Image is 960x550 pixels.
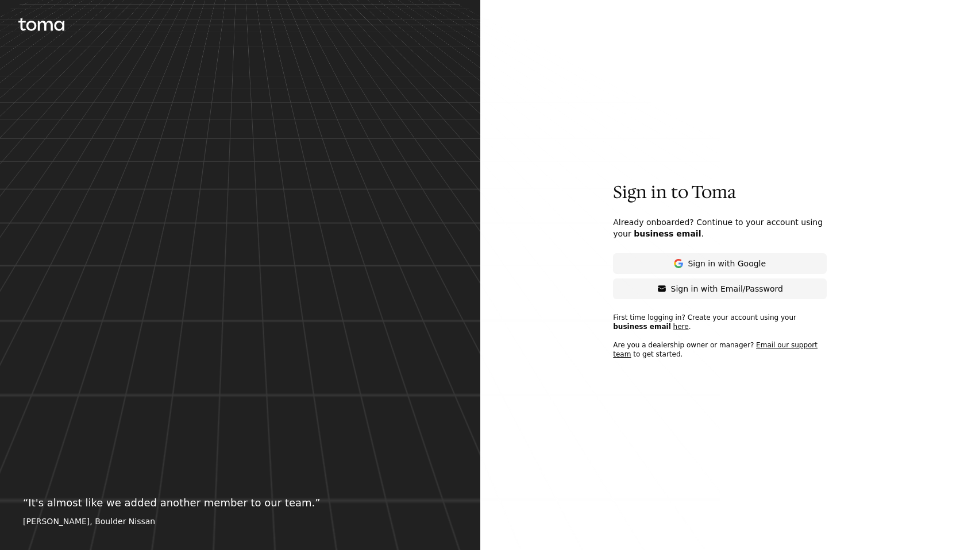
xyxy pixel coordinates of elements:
[613,323,671,331] span: business email
[613,216,827,239] p: Already onboarded? Continue to your account using your .
[671,283,783,295] p: Sign in with Email/Password
[688,258,766,269] p: Sign in with Google
[613,313,827,368] p: First time logging in? Create your account using your . Are you a dealership owner or manager? to...
[613,182,827,203] p: Sign in to Toma
[23,495,457,511] p: “ It's almost like we added another member to our team. ”
[613,253,827,274] button: Sign in with Google
[673,323,689,331] a: here
[613,278,827,299] button: Sign in with Email/Password
[634,229,701,238] span: business email
[613,341,818,358] a: Email our support team
[23,516,457,527] footer: [PERSON_NAME], Boulder Nissan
